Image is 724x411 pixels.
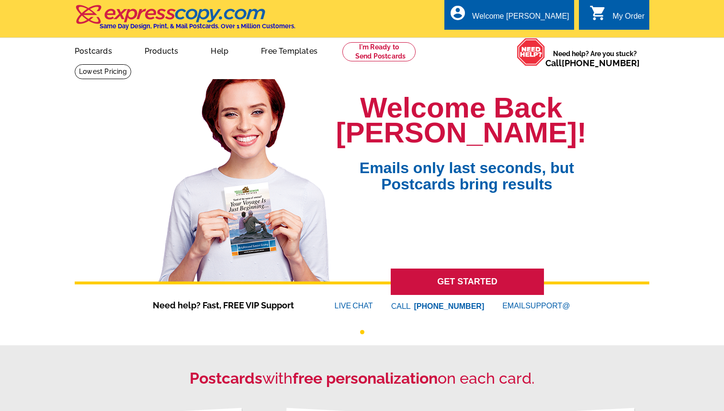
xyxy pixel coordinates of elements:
button: 1 of 1 [360,330,364,334]
a: [PHONE_NUMBER] [562,58,640,68]
a: GET STARTED [391,269,544,295]
strong: free personalization [293,369,438,387]
i: account_circle [449,4,466,22]
a: Postcards [59,39,127,61]
strong: Postcards [190,369,262,387]
div: My Order [612,12,645,25]
span: Need help? Are you stuck? [545,49,645,68]
span: Call [545,58,640,68]
a: Same Day Design, Print, & Mail Postcards. Over 1 Million Customers. [75,12,295,30]
a: Help [195,39,244,61]
img: welcome-back-logged-in.png [153,71,336,282]
a: LIVECHAT [335,302,373,310]
div: Welcome [PERSON_NAME] [472,12,569,25]
span: Need help? Fast, FREE VIP Support [153,299,306,312]
a: Products [129,39,194,61]
a: shopping_cart My Order [589,11,645,23]
font: SUPPORT@ [525,300,571,312]
h2: with on each card. [75,369,649,388]
h4: Same Day Design, Print, & Mail Postcards. Over 1 Million Customers. [100,23,295,30]
a: Free Templates [246,39,333,61]
i: shopping_cart [589,4,607,22]
h1: Welcome Back [PERSON_NAME]! [336,95,587,145]
font: LIVE [335,300,353,312]
span: Emails only last seconds, but Postcards bring results [347,145,587,192]
img: help [517,38,545,66]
